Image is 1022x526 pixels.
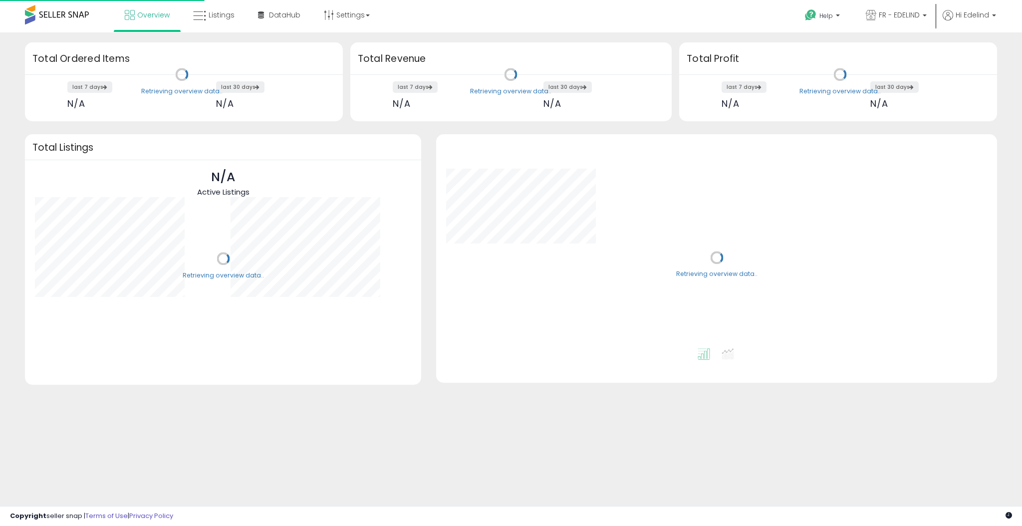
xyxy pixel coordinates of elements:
[804,9,817,21] i: Get Help
[141,87,223,96] div: Retrieving overview data..
[209,10,235,20] span: Listings
[819,11,833,20] span: Help
[269,10,300,20] span: DataHub
[183,271,264,280] div: Retrieving overview data..
[137,10,170,20] span: Overview
[799,87,881,96] div: Retrieving overview data..
[956,10,989,20] span: Hi Edelind
[676,270,758,279] div: Retrieving overview data..
[797,1,850,32] a: Help
[879,10,920,20] span: FR - EDELIND
[470,87,551,96] div: Retrieving overview data..
[943,10,996,32] a: Hi Edelind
